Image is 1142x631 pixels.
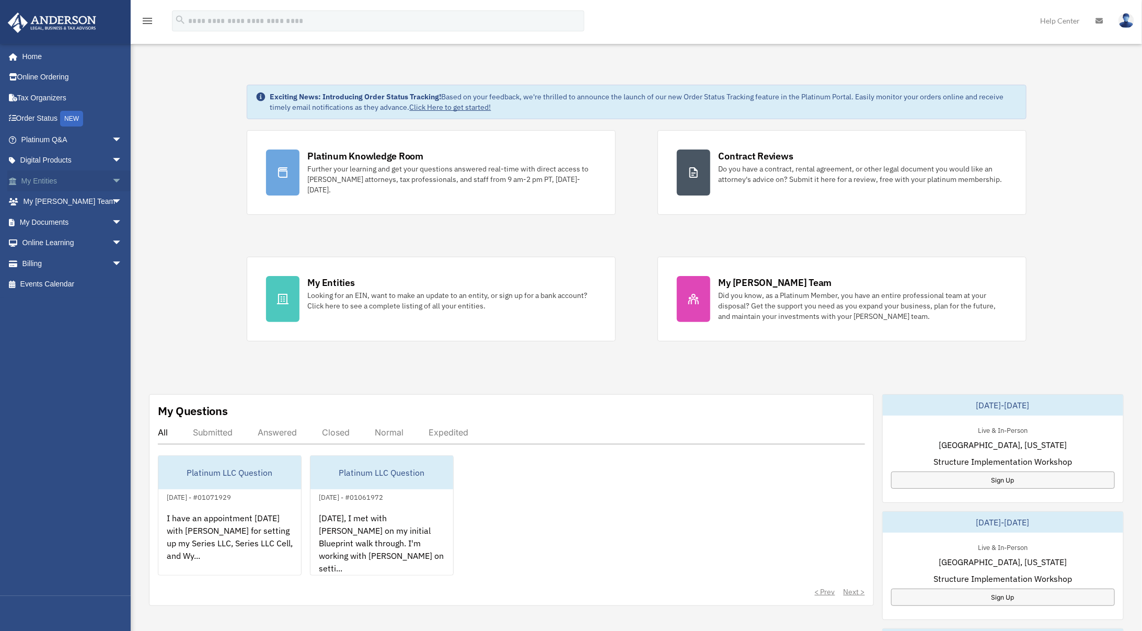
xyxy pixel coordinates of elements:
[7,233,138,254] a: Online Learningarrow_drop_down
[883,395,1123,416] div: [DATE]-[DATE]
[7,150,138,171] a: Digital Productsarrow_drop_down
[158,455,302,576] a: Platinum LLC Question[DATE] - #01071929I have an appointment [DATE] with [PERSON_NAME] for settin...
[7,274,138,295] a: Events Calendar
[308,164,596,195] div: Further your learning and get your questions answered real-time with direct access to [PERSON_NAM...
[970,424,1036,435] div: Live & In-Person
[141,15,154,27] i: menu
[60,111,83,127] div: NEW
[112,170,133,192] span: arrow_drop_down
[7,67,138,88] a: Online Ordering
[375,427,403,438] div: Normal
[410,102,491,112] a: Click Here to get started!
[270,92,442,101] strong: Exciting News: Introducing Order Status Tracking!
[193,427,233,438] div: Submitted
[7,191,138,212] a: My [PERSON_NAME] Teamarrow_drop_down
[310,491,391,502] div: [DATE] - #01061972
[270,91,1018,112] div: Based on your feedback, we're thrilled to announce the launch of our new Order Status Tracking fe...
[939,439,1067,451] span: [GEOGRAPHIC_DATA], [US_STATE]
[7,129,138,150] a: Platinum Q&Aarrow_drop_down
[891,589,1115,606] a: Sign Up
[112,253,133,274] span: arrow_drop_down
[939,556,1067,568] span: [GEOGRAPHIC_DATA], [US_STATE]
[719,164,1007,185] div: Do you have a contract, rental agreement, or other legal document you would like an attorney's ad...
[7,253,138,274] a: Billingarrow_drop_down
[7,87,138,108] a: Tax Organizers
[112,191,133,213] span: arrow_drop_down
[158,503,301,585] div: I have an appointment [DATE] with [PERSON_NAME] for setting up my Series LLC, Series LLC Cell, an...
[158,491,239,502] div: [DATE] - #01071929
[657,257,1026,341] a: My [PERSON_NAME] Team Did you know, as a Platinum Member, you have an entire professional team at...
[112,150,133,171] span: arrow_drop_down
[1118,13,1134,28] img: User Pic
[308,276,355,289] div: My Entities
[7,108,138,130] a: Order StatusNEW
[141,18,154,27] a: menu
[719,150,793,163] div: Contract Reviews
[158,427,168,438] div: All
[175,14,186,26] i: search
[891,472,1115,489] a: Sign Up
[247,130,616,215] a: Platinum Knowledge Room Further your learning and get your questions answered real-time with dire...
[719,290,1007,322] div: Did you know, as a Platinum Member, you have an entire professional team at your disposal? Get th...
[308,150,424,163] div: Platinum Knowledge Room
[112,212,133,233] span: arrow_drop_down
[933,572,1072,585] span: Structure Implementation Workshop
[719,276,832,289] div: My [PERSON_NAME] Team
[310,455,454,576] a: Platinum LLC Question[DATE] - #01061972[DATE], I met with [PERSON_NAME] on my initial Blueprint w...
[310,456,453,489] div: Platinum LLC Question
[970,541,1036,552] div: Live & In-Person
[308,290,596,311] div: Looking for an EIN, want to make an update to an entity, or sign up for a bank account? Click her...
[310,503,453,585] div: [DATE], I met with [PERSON_NAME] on my initial Blueprint walk through. I'm working with [PERSON_N...
[258,427,297,438] div: Answered
[933,455,1072,468] span: Structure Implementation Workshop
[657,130,1026,215] a: Contract Reviews Do you have a contract, rental agreement, or other legal document you would like...
[158,403,228,419] div: My Questions
[7,46,133,67] a: Home
[158,456,301,489] div: Platinum LLC Question
[7,212,138,233] a: My Documentsarrow_drop_down
[247,257,616,341] a: My Entities Looking for an EIN, want to make an update to an entity, or sign up for a bank accoun...
[5,13,99,33] img: Anderson Advisors Platinum Portal
[7,170,138,191] a: My Entitiesarrow_drop_down
[112,129,133,151] span: arrow_drop_down
[322,427,350,438] div: Closed
[429,427,468,438] div: Expedited
[112,233,133,254] span: arrow_drop_down
[883,512,1123,533] div: [DATE]-[DATE]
